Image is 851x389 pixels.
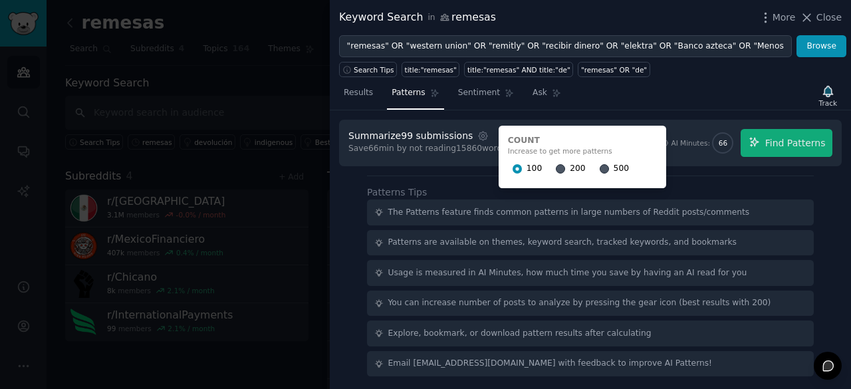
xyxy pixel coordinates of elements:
[388,297,771,309] div: You can increase number of posts to analyze by pressing the gear icon (best results with 200)
[453,82,519,110] a: Sentiment
[388,207,750,219] div: The Patterns feature finds common patterns in large numbers of Reddit posts/comments
[741,129,832,157] button: Find Patterns
[719,138,727,148] span: 66
[800,11,842,25] button: Close
[581,65,647,74] div: "remesas" OR "de"
[458,87,500,99] span: Sentiment
[348,143,507,155] div: Save 66 min by not reading 15860 words
[671,138,710,148] div: AI Minutes:
[387,82,443,110] a: Patterns
[402,62,459,77] a: title:"remesas"
[814,82,842,110] button: Track
[773,11,796,25] span: More
[614,163,629,175] span: 500
[464,62,573,77] a: title:"remesas" AND title:"de"
[354,65,394,74] span: Search Tips
[508,135,657,147] div: Count
[796,35,846,58] button: Browse
[339,9,496,26] div: Keyword Search remesas
[467,65,570,74] div: title:"remesas" AND title:"de"
[819,98,837,108] div: Track
[405,65,457,74] div: title:"remesas"
[392,87,425,99] span: Patterns
[388,267,747,279] div: Usage is measured in AI Minutes, how much time you save by having an AI read for you
[508,146,657,156] div: Increase to get more patterns
[339,35,792,58] input: Try a keyword related to your business
[339,62,397,77] button: Search Tips
[765,136,826,150] span: Find Patterns
[570,163,585,175] span: 200
[388,328,652,340] div: Explore, bookmark, or download pattern results after calculating
[388,358,713,370] div: Email [EMAIL_ADDRESS][DOMAIN_NAME] with feedback to improve AI Patterns!
[527,163,542,175] span: 100
[339,82,378,110] a: Results
[816,11,842,25] span: Close
[759,11,796,25] button: More
[578,62,650,77] a: "remesas" OR "de"
[367,187,427,197] label: Patterns Tips
[533,87,547,99] span: Ask
[528,82,566,110] a: Ask
[427,12,435,24] span: in
[388,237,737,249] div: Patterns are available on themes, keyword search, tracked keywords, and bookmarks
[344,87,373,99] span: Results
[348,129,473,143] div: Summarize 99 submissions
